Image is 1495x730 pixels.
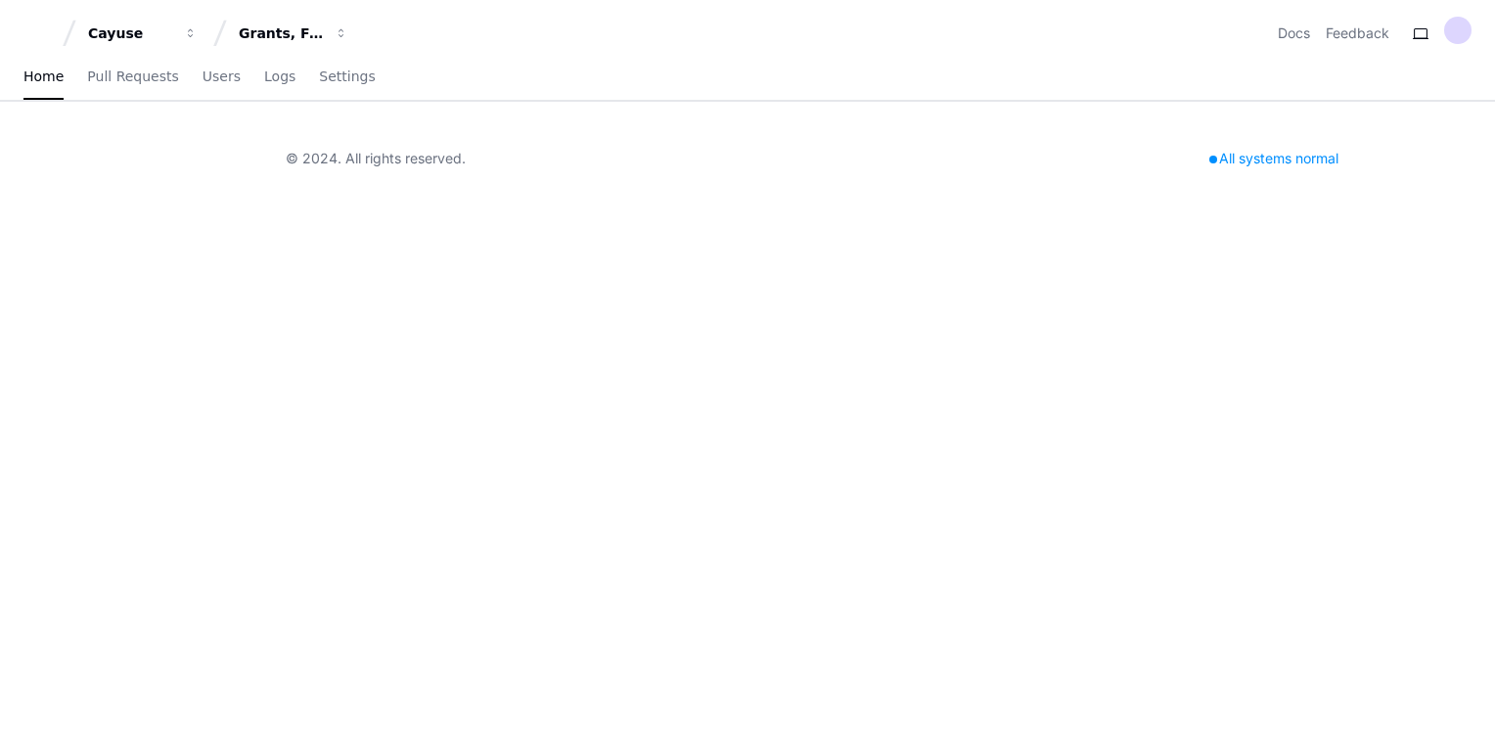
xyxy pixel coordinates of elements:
[23,55,64,100] a: Home
[23,70,64,82] span: Home
[1326,23,1389,43] button: Feedback
[1198,145,1350,172] div: All systems normal
[319,70,375,82] span: Settings
[88,23,172,43] div: Cayuse
[264,70,295,82] span: Logs
[80,16,205,51] button: Cayuse
[1278,23,1310,43] a: Docs
[319,55,375,100] a: Settings
[203,55,241,100] a: Users
[264,55,295,100] a: Logs
[87,70,178,82] span: Pull Requests
[87,55,178,100] a: Pull Requests
[286,149,466,168] div: © 2024. All rights reserved.
[239,23,323,43] div: Grants, Fund Manager and Effort (GFE)
[203,70,241,82] span: Users
[231,16,356,51] button: Grants, Fund Manager and Effort (GFE)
